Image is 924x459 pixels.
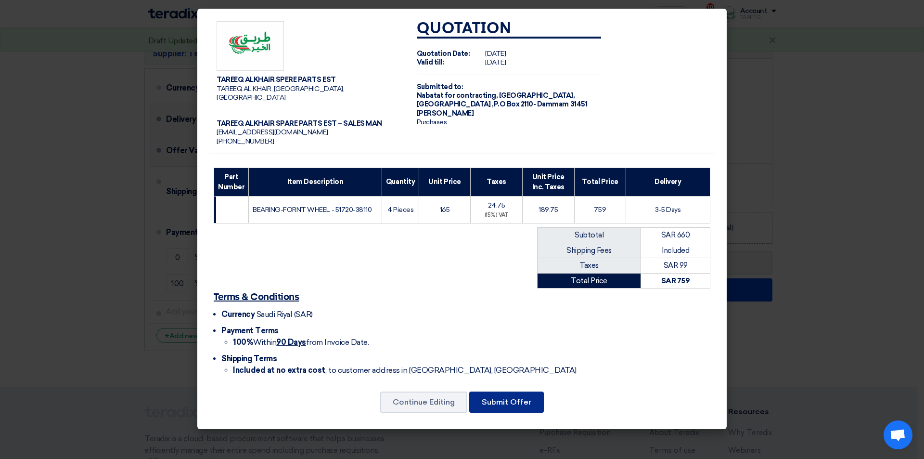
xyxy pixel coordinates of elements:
[217,76,401,84] div: TAREEQ ALKHAIR SPERE PARTS EST
[417,50,470,58] strong: Quotation Date:
[217,137,274,145] span: [PHONE_NUMBER]
[214,292,299,302] u: Terms & Conditions
[419,168,471,196] th: Unit Price
[469,392,544,413] button: Submit Offer
[257,310,313,319] span: Saudi Riyal (SAR)
[522,168,574,196] th: Unit Price Inc. Taxes
[538,243,641,258] td: Shipping Fees
[538,228,641,243] td: Subtotal
[574,168,626,196] th: Total Price
[276,338,306,347] u: 90 Days
[440,206,450,214] span: 165
[382,168,419,196] th: Quantity
[217,85,344,102] span: TAREEQ AL KHAIR, [GEOGRAPHIC_DATA], [GEOGRAPHIC_DATA]
[249,168,382,196] th: Item Description
[380,392,467,413] button: Continue Editing
[884,420,912,449] div: Open chat
[417,83,463,91] strong: Submitted to:
[253,206,372,214] span: BEARING-FORNT WHEEL - 51720-38110
[233,366,325,375] strong: Included at no extra cost
[417,92,498,100] span: Nabatat for contracting,
[214,168,249,196] th: Part Number
[387,206,413,214] span: 4 Pieces
[221,310,255,319] span: Currency
[662,246,689,255] span: Included
[485,58,506,66] span: [DATE]
[626,168,710,196] th: Delivery
[221,326,279,335] span: Payment Terms
[664,261,688,270] span: SAR 99
[417,109,474,118] span: [PERSON_NAME]
[470,168,522,196] th: Taxes
[661,276,690,285] strong: SAR 759
[488,201,505,210] span: 24.75
[485,50,506,58] span: [DATE]
[233,338,369,347] span: Within from Invoice Date.
[475,211,518,220] div: (15%) VAT
[221,354,277,363] span: Shipping Terms
[655,206,680,214] span: 3-5 Days
[538,258,641,274] td: Taxes
[217,21,284,71] img: Company Logo
[233,338,253,347] strong: 100%
[233,365,710,376] li: , to customer address in [GEOGRAPHIC_DATA], [GEOGRAPHIC_DATA]
[417,92,587,108] span: [GEOGRAPHIC_DATA], [GEOGRAPHIC_DATA] ,P.O Box 2110- Dammam 31451
[417,118,447,126] span: Purchases
[417,58,444,66] strong: Valid till:
[417,21,512,37] strong: Quotation
[641,228,710,243] td: SAR 660
[594,206,606,214] span: 759
[217,119,401,128] div: TAREEQ ALKHAIR SPARE PARTS EST – SALES MAN
[538,273,641,289] td: Total Price
[539,206,558,214] span: 189.75
[217,128,328,136] span: [EMAIL_ADDRESS][DOMAIN_NAME]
